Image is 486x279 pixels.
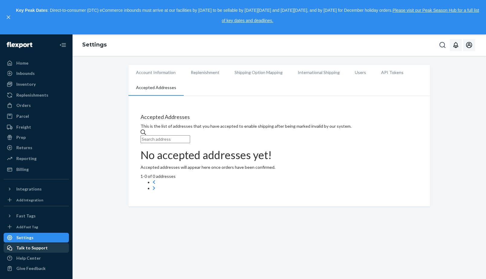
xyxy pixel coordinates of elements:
[141,135,190,143] input: Search address
[374,65,411,80] li: API Tokens
[436,39,449,51] button: Open Search Box
[16,145,32,151] div: Returns
[4,196,69,204] a: Add Integration
[16,197,43,203] div: Add Integration
[16,186,42,192] div: Integrations
[4,264,69,273] button: Give Feedback
[4,122,69,132] a: Freight
[4,133,69,142] a: Prep
[463,39,475,51] button: Open account menu
[4,101,69,110] a: Orders
[4,58,69,68] a: Home
[16,265,46,271] div: Give Feedback
[141,149,418,161] h1: No accepted addresses yet!
[128,65,183,80] li: Account Information
[5,14,11,20] button: close,
[16,235,34,241] div: Settings
[4,253,69,263] a: Help Center
[16,70,35,76] div: Inbounds
[4,223,69,230] a: Add Fast Tag
[16,166,29,172] div: Billing
[82,41,107,48] a: Settings
[57,39,69,51] button: Close Navigation
[141,114,418,120] h4: Accepted Addresses
[16,134,26,140] div: Prep
[4,69,69,78] a: Inbounds
[16,8,47,13] strong: Key Peak Dates
[4,184,69,194] button: Integrations
[347,65,374,80] li: Users
[450,39,462,51] button: Open notifications
[4,143,69,152] a: Returns
[4,154,69,163] a: Reporting
[227,65,290,80] li: Shipping Option Mapping
[141,123,418,129] div: This is the list of addresses that you have accepted to enable shipping after being marked invali...
[183,65,227,80] li: Replenishment
[222,8,479,23] a: Please visit our Peak Season Hub for a full list of key dates and deadlines.
[16,255,41,261] div: Help Center
[16,224,38,229] div: Add Fast Tag
[4,90,69,100] a: Replenishments
[16,113,29,119] div: Parcel
[4,165,69,174] a: Billing
[15,5,481,26] p: : Direct-to-consumer (DTC) eCommerce inbounds must arrive at our facilities by [DATE] to be sella...
[4,243,69,253] a: Talk to Support
[290,65,347,80] li: International Shipping
[7,42,32,48] img: Flexport logo
[4,79,69,89] a: Inventory
[16,102,31,108] div: Orders
[16,60,28,66] div: Home
[16,92,48,98] div: Replenishments
[141,174,176,179] span: 1 - 0 of 0 addresses
[77,36,112,54] ol: breadcrumbs
[128,80,184,96] li: Accepted Addresses
[4,111,69,121] a: Parcel
[16,124,31,130] div: Freight
[16,156,37,162] div: Reporting
[4,233,69,242] a: Settings
[16,81,36,87] div: Inventory
[16,245,48,251] div: Talk to Support
[16,213,36,219] div: Fast Tags
[4,211,69,221] button: Fast Tags
[141,164,418,170] p: Accepted addresses will appear here once orders have been confirmed.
